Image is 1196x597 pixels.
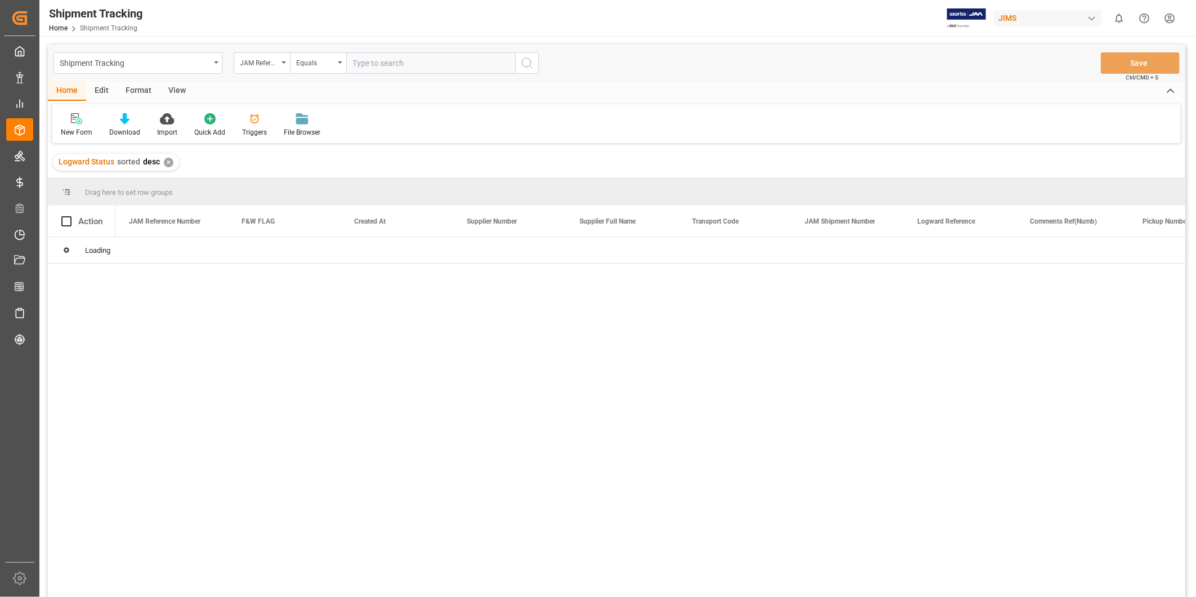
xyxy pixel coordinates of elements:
div: ✕ [164,158,173,167]
span: Supplier Number [467,217,517,225]
div: JAM Reference Number [240,55,278,68]
div: File Browser [284,127,320,137]
span: Logward Reference [917,217,975,225]
div: New Form [61,127,92,137]
span: sorted [117,157,140,166]
div: Equals [296,55,334,68]
div: Shipment Tracking [60,55,210,69]
div: Shipment Tracking [49,5,142,22]
div: Quick Add [194,127,225,137]
div: Import [157,127,177,137]
div: JIMS [994,10,1102,26]
div: Triggers [242,127,267,137]
span: Loading [85,246,110,255]
button: Save [1101,52,1180,74]
span: Logward Status [59,157,114,166]
span: Transport Code [692,217,739,225]
span: Pickup Number [1143,217,1189,225]
span: F&W FLAG [242,217,275,225]
span: JAM Reference Number [129,217,200,225]
div: Home [48,82,86,101]
button: search button [515,52,539,74]
div: Download [109,127,140,137]
div: Format [117,82,160,101]
button: open menu [234,52,290,74]
img: Exertis%20JAM%20-%20Email%20Logo.jpg_1722504956.jpg [947,8,986,28]
button: show 0 new notifications [1106,6,1132,31]
button: JIMS [994,7,1106,29]
a: Home [49,24,68,32]
input: Type to search [346,52,515,74]
button: Help Center [1132,6,1157,31]
button: open menu [53,52,222,74]
span: Supplier Full Name [579,217,636,225]
span: Comments Ref(Numb) [1030,217,1097,225]
span: desc [143,157,160,166]
div: View [160,82,194,101]
span: Ctrl/CMD + S [1126,73,1158,82]
span: Created At [354,217,386,225]
span: JAM Shipment Number [805,217,875,225]
button: open menu [290,52,346,74]
span: Drag here to set row groups [85,188,173,197]
div: Edit [86,82,117,101]
div: Action [78,216,102,226]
